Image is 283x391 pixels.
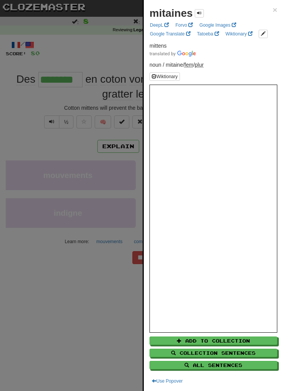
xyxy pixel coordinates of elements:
abbr: Number: Plural number [195,62,204,68]
span: × [273,5,277,14]
a: Google Translate [148,30,193,38]
button: All Sentences [149,361,277,369]
button: Collection Sentences [149,349,277,357]
button: Add to Collection [149,337,277,345]
abbr: Gender: Feminine gender [184,62,193,68]
p: noun / mitaine / [149,61,277,69]
a: Wiktionary [223,30,255,38]
strong: mitaines [149,7,193,19]
span: mittens [149,43,167,49]
a: Google Images [197,21,238,29]
a: Forvo [173,21,195,29]
span: / [184,62,195,68]
a: Tatoeba [195,30,221,38]
button: Use Popover [149,377,185,385]
button: Wiktionary [149,72,180,81]
button: Close [273,6,277,14]
button: edit links [259,30,268,38]
a: DeepL [148,21,171,29]
img: Color short [149,51,196,57]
